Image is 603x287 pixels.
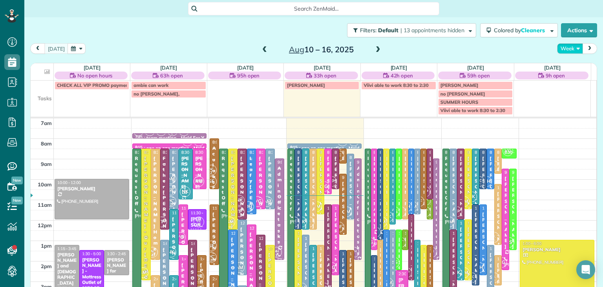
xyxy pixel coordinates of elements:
span: | 13 appointments hidden [400,27,464,34]
span: SM [138,267,148,278]
span: 9:00 - 2:00 [278,160,296,165]
button: next [582,43,597,54]
span: 1:15 - 4:00 [490,246,508,251]
div: [PERSON_NAME] [423,156,424,229]
small: 2 [206,257,216,264]
span: 1:00 - 5:00 [191,241,210,246]
span: [PERSON_NAME] [287,82,325,88]
span: 8:30 - 12:00 [240,150,261,155]
span: 8:30 - 11:30 [172,150,193,155]
span: 11:15 - 2:45 [334,206,356,211]
span: 8:30 - 11:00 [429,150,451,155]
span: no [PERSON_NAME], [133,91,179,97]
div: [PERSON_NAME] [373,156,375,229]
span: New [11,177,23,184]
span: 1:45 - 5:15 [181,256,200,261]
div: [PERSON_NAME] [240,156,245,229]
span: NK [180,186,190,197]
span: 8:30 - 12:15 [392,150,413,155]
div: Admin Office tasks [277,166,282,245]
span: Viivi able to work 8:30 to 2:30 [440,107,505,113]
small: 1 [194,221,204,228]
span: 8:30 - 5:30 [135,150,154,155]
span: AL [150,249,155,253]
span: 8:30 - 12:00 [398,150,420,155]
small: 4 [148,252,157,259]
div: [PERSON_NAME] [459,156,462,229]
span: SM [225,217,235,227]
span: 8:30 - 12:30 [386,150,407,155]
div: [PERSON_NAME] [334,156,337,229]
div: one on one meeting - Maid For You [146,145,222,151]
span: 8:30 - 11:00 [181,150,203,155]
span: No open hours [77,72,113,79]
span: 8:30 - 11:30 [259,150,280,155]
span: Default [378,27,399,34]
span: AM [234,262,245,273]
span: 8:30 - 11:30 [268,150,289,155]
span: Colored by [494,27,548,34]
span: Cleaners [521,27,546,34]
span: 12:00 - 2:45 [240,221,261,226]
span: 42h open [391,72,413,79]
span: 12:15 - 4:15 [250,226,271,231]
span: TP [156,217,167,227]
span: 1:30 - 4:30 [349,251,368,256]
div: Leafy [PERSON_NAME] [249,156,254,258]
span: 11:15 - 3:45 [327,206,348,211]
span: 1pm [41,243,52,249]
span: 8:30 - 12:30 [297,150,318,155]
div: Admin Office tasks [356,166,359,256]
span: 8:30 - 11:45 [250,150,271,155]
span: 8:30 - 11:30 [423,150,444,155]
a: [DATE] [84,64,100,71]
span: 12:30 - 3:30 [392,231,413,236]
span: AC [169,198,174,202]
small: 2 [194,276,204,283]
span: 11:30 - 12:30 [191,210,214,215]
span: 12:00 - 3:00 [467,221,488,226]
div: [PERSON_NAME] [489,156,492,229]
div: [PERSON_NAME] [504,176,507,249]
span: 1:45 - 4:15 [374,256,393,261]
span: 11:15 - 2:15 [212,206,234,211]
span: MH [351,249,357,253]
span: 1:15 - 4:00 [429,246,448,251]
small: 2 [206,169,216,177]
span: 9:45 - 12:45 [342,175,363,180]
div: [PERSON_NAME] [268,156,272,229]
small: 2 [166,201,176,208]
div: [PERSON_NAME] [297,156,300,229]
span: 12:30 - 1:30 [405,231,426,236]
div: [PERSON_NAME] [212,212,217,285]
span: VG [194,176,204,187]
span: 8:30 - 12:30 [452,150,473,155]
span: 11:15 - 2:45 [482,206,503,211]
div: [PERSON_NAME] [452,156,455,229]
span: 8:00 - 10:30 [212,140,234,145]
span: 11:15 - 3:15 [475,206,496,211]
span: 1:30 - 5:00 [342,251,361,256]
button: prev [30,43,45,54]
span: 9:00 - 2:00 [357,160,376,165]
span: 11:30 - 2:00 [172,210,193,215]
div: [PERSON_NAME] [172,156,176,229]
span: no [PERSON_NAME] [440,91,485,97]
span: LC [197,219,201,223]
span: SF [166,185,176,195]
span: 12pm [38,222,52,228]
span: 9:30 - 2:30 [504,170,523,175]
span: ambie can work [133,82,168,88]
div: [PERSON_NAME] [342,181,344,254]
span: 1:00 - 4:00 [417,241,436,246]
span: 1:15 - 4:15 [320,246,338,251]
small: 2 [168,130,177,137]
span: CHECK ALL VIP PROMO payments [57,82,132,88]
span: AM [262,196,272,207]
span: [PERSON_NAME] [440,82,479,88]
span: 8:30 - 10:45 [327,150,348,155]
div: Request Off [135,156,139,206]
span: SF [206,241,217,251]
div: [PERSON_NAME] [181,156,190,189]
span: 1:15 - 4:45 [312,246,331,251]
